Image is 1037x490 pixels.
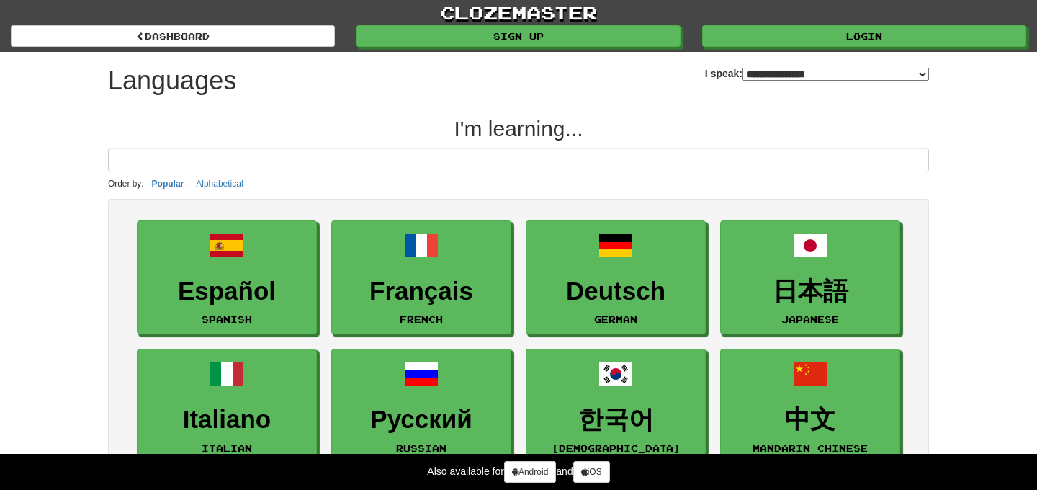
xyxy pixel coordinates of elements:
[400,314,443,324] small: French
[720,220,900,335] a: 日本語Japanese
[753,443,868,453] small: Mandarin Chinese
[702,25,1026,47] a: Login
[742,68,929,81] select: I speak:
[781,314,839,324] small: Japanese
[137,220,317,335] a: EspañolSpanish
[552,443,681,453] small: [DEMOGRAPHIC_DATA]
[339,277,503,306] h3: Français
[573,461,610,483] a: iOS
[339,406,503,434] h3: Русский
[145,406,309,434] h3: Italiano
[11,25,335,47] a: dashboard
[534,277,698,306] h3: Deutsch
[504,461,556,483] a: Android
[728,406,892,434] h3: 中文
[720,349,900,463] a: 中文Mandarin Chinese
[192,176,247,192] button: Alphabetical
[356,25,681,47] a: Sign up
[202,314,252,324] small: Spanish
[137,349,317,463] a: ItalianoItalian
[108,117,929,141] h2: I'm learning...
[202,443,252,453] small: Italian
[108,66,236,95] h1: Languages
[705,66,929,81] label: I speak:
[534,406,698,434] h3: 한국어
[728,277,892,306] h3: 日本語
[108,179,144,189] small: Order by:
[526,220,706,335] a: DeutschGerman
[396,443,446,453] small: Russian
[331,349,511,463] a: РусскийRussian
[331,220,511,335] a: FrançaisFrench
[145,277,309,306] h3: Español
[148,176,189,192] button: Popular
[594,314,637,324] small: German
[526,349,706,463] a: 한국어[DEMOGRAPHIC_DATA]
